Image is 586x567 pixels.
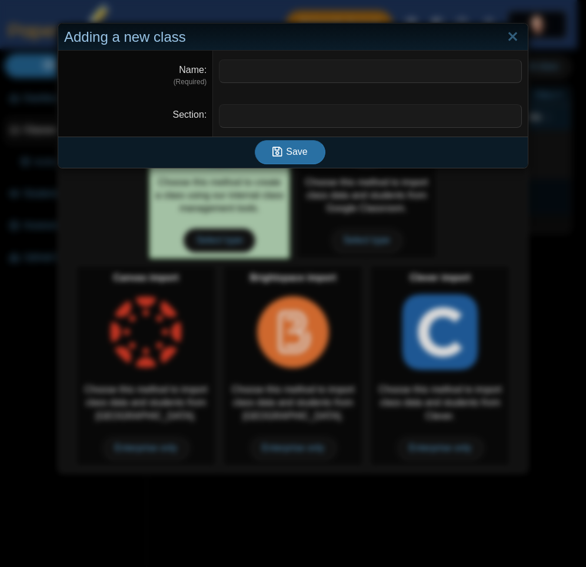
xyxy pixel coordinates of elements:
button: Save [255,140,325,164]
span: Save [286,147,307,157]
div: Adding a new class [58,24,528,51]
label: Name [179,65,207,75]
dfn: (Required) [64,77,207,87]
label: Section [173,110,207,120]
a: Close [504,27,522,47]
